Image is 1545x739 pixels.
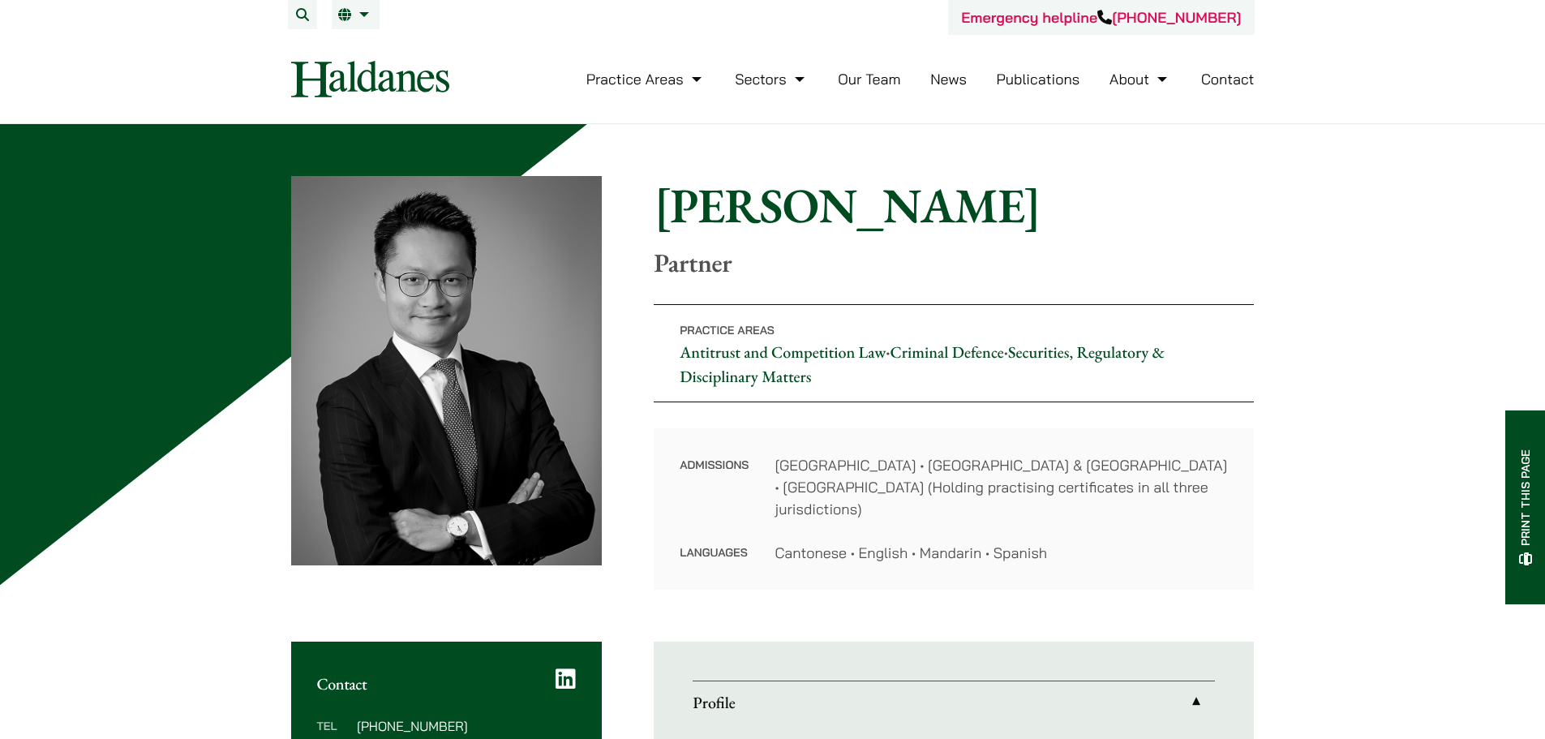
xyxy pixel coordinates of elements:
[735,70,808,88] a: Sectors
[291,61,449,97] img: Logo of Haldanes
[1201,70,1255,88] a: Contact
[556,668,576,690] a: LinkedIn
[930,70,967,88] a: News
[961,8,1241,27] a: Emergency helpline[PHONE_NUMBER]
[680,454,749,542] dt: Admissions
[317,674,577,694] h2: Contact
[357,720,576,733] dd: [PHONE_NUMBER]
[338,8,373,21] a: EN
[654,304,1254,402] p: • •
[680,542,749,564] dt: Languages
[586,70,706,88] a: Practice Areas
[654,247,1254,278] p: Partner
[775,454,1228,520] dd: [GEOGRAPHIC_DATA] • [GEOGRAPHIC_DATA] & [GEOGRAPHIC_DATA] • [GEOGRAPHIC_DATA] (Holding practising...
[654,176,1254,234] h1: [PERSON_NAME]
[680,342,1165,387] a: Securities, Regulatory & Disciplinary Matters
[680,323,775,337] span: Practice Areas
[1109,70,1171,88] a: About
[680,342,886,363] a: Antitrust and Competition Law
[693,681,1215,724] a: Profile
[775,542,1228,564] dd: Cantonese • English • Mandarin • Spanish
[997,70,1080,88] a: Publications
[838,70,900,88] a: Our Team
[891,342,1004,363] a: Criminal Defence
